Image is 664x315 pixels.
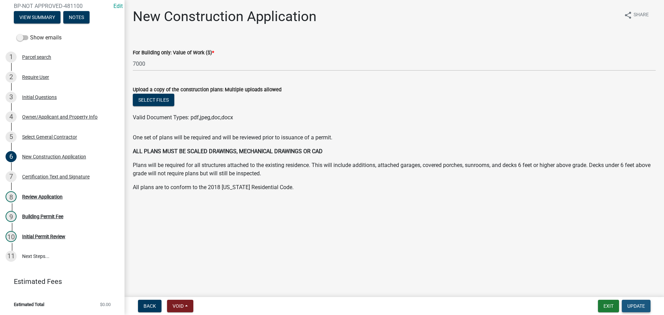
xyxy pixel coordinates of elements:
[6,92,17,103] div: 3
[138,300,162,312] button: Back
[133,50,214,55] label: For Building only: Value of Work ($)
[14,11,61,24] button: View Summary
[133,133,656,142] p: One set of plans will be required and will be reviewed prior to issuance of a permit.
[63,15,90,20] wm-modal-confirm: Notes
[6,72,17,83] div: 2
[14,302,44,307] span: Estimated Total
[22,114,98,119] div: Owner/Applicant and Property Info
[167,300,193,312] button: Void
[144,303,156,309] span: Back
[6,171,17,182] div: 7
[133,148,323,155] strong: ALL PLANS MUST BE SCALED DRAWINGS, MECHANICAL DRAWINGS OR CAD
[634,11,649,19] span: Share
[6,251,17,262] div: 11
[22,234,65,239] div: Initial Permit Review
[113,3,123,9] wm-modal-confirm: Edit Application Number
[22,194,63,199] div: Review Application
[22,174,90,179] div: Certification Text and Signature
[133,87,282,92] label: Upload a copy of the construction plans: Multiple uploads allowed
[113,3,123,9] a: Edit
[624,11,632,19] i: share
[6,131,17,142] div: 5
[133,183,656,192] p: All plans are to conform to the 2018 [US_STATE] Residential Code.
[22,214,63,219] div: Building Permit Fee
[6,211,17,222] div: 9
[17,34,62,42] label: Show emails
[14,15,61,20] wm-modal-confirm: Summary
[22,75,49,80] div: Require User
[63,11,90,24] button: Notes
[173,303,184,309] span: Void
[133,161,656,178] p: Plans will be required for all structures attached to the existing residence. This will include a...
[22,55,51,59] div: Parcel search
[22,154,86,159] div: New Construction Application
[6,275,113,288] a: Estimated Fees
[622,300,651,312] button: Update
[22,135,77,139] div: Select General Contractor
[133,94,174,106] button: Select files
[6,111,17,122] div: 4
[6,151,17,162] div: 6
[133,114,233,121] span: Valid Document Types: pdf,jpeg,doc,docx
[6,191,17,202] div: 8
[22,95,57,100] div: Initial Questions
[133,8,316,25] h1: New Construction Application
[618,8,654,22] button: shareShare
[598,300,619,312] button: Exit
[627,303,645,309] span: Update
[100,302,111,307] span: $0.00
[6,231,17,242] div: 10
[6,52,17,63] div: 1
[14,3,111,9] span: BP-NOT APPROVED-481100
